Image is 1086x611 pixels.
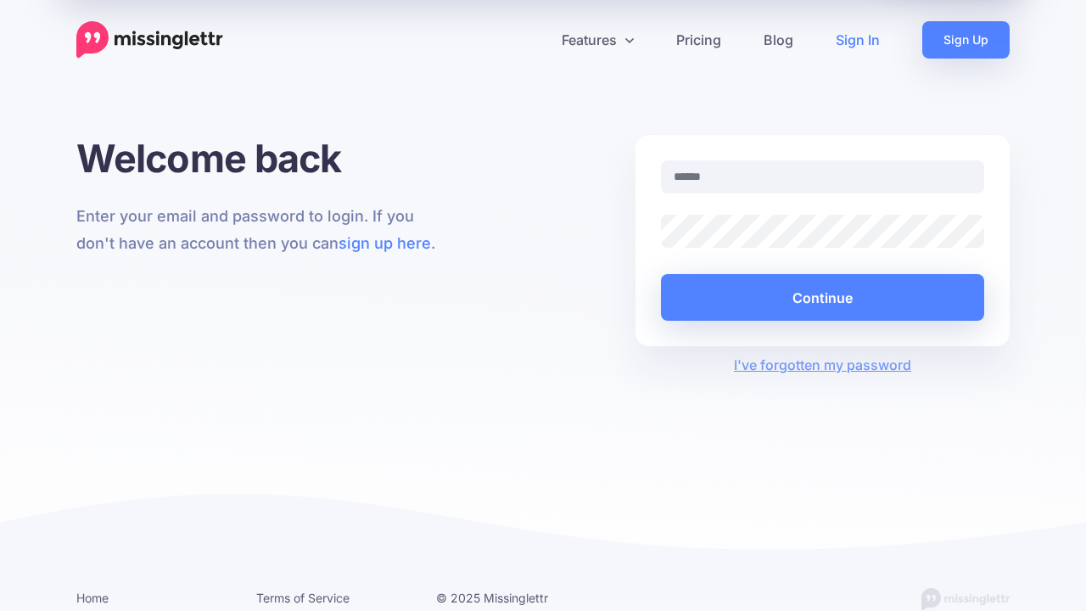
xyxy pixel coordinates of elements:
[339,234,431,252] a: sign up here
[540,21,655,59] a: Features
[76,135,451,182] h1: Welcome back
[655,21,742,59] a: Pricing
[742,21,814,59] a: Blog
[76,203,451,257] p: Enter your email and password to login. If you don't have an account then you can .
[76,591,109,605] a: Home
[814,21,901,59] a: Sign In
[436,587,591,608] li: © 2025 Missinglettr
[922,21,1010,59] a: Sign Up
[661,274,984,321] button: Continue
[256,591,350,605] a: Terms of Service
[734,356,911,373] a: I've forgotten my password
